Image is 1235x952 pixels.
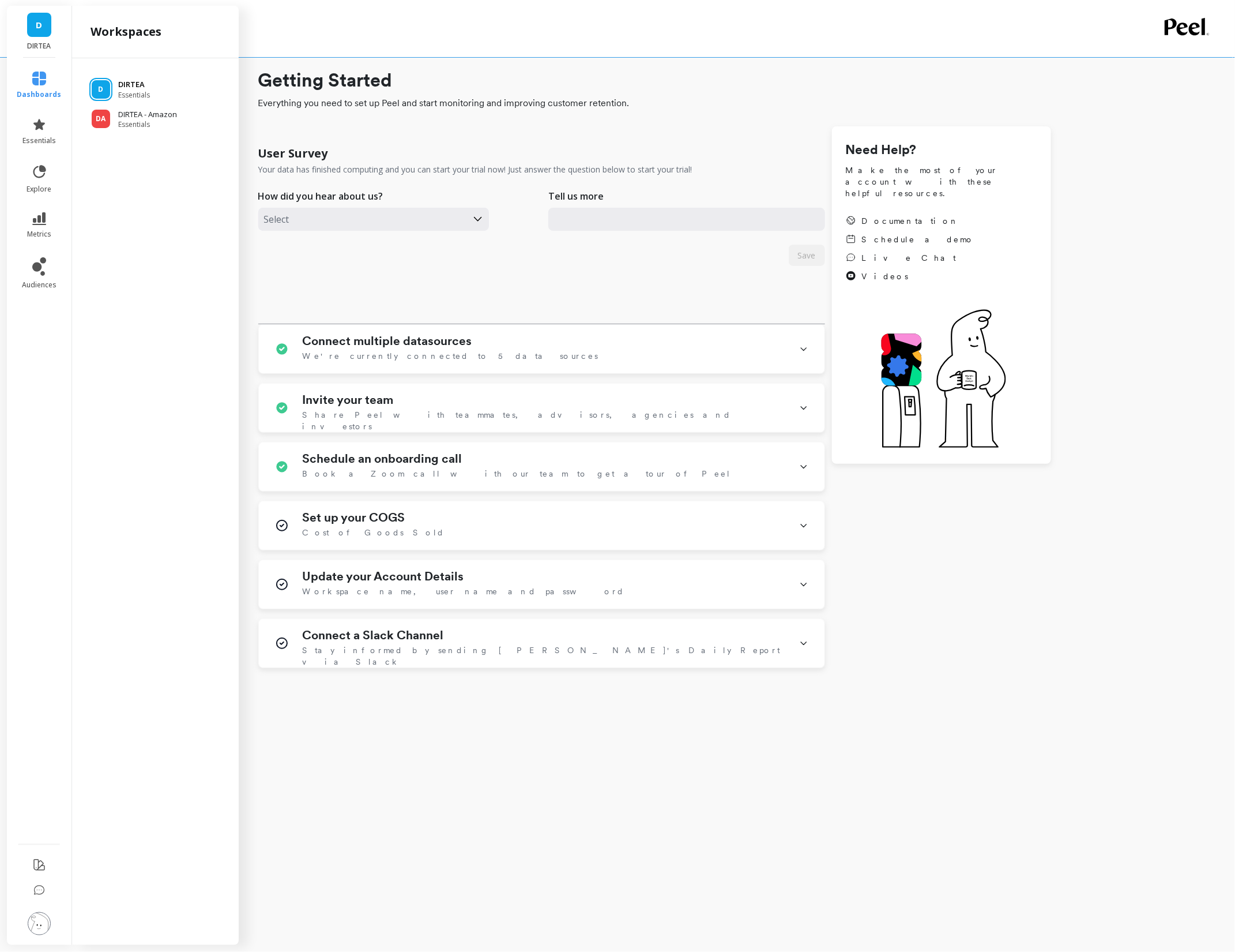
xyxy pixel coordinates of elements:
span: Stay informed by sending [PERSON_NAME]'s Daily Report via Slack [303,644,785,668]
h1: Connect a Slack Channel [303,628,444,642]
h1: User Survey [258,145,328,162]
h1: Update your Account Details [303,569,464,583]
h1: Set up your COGS [303,511,405,524]
span: Share Peel with teammates, advisors, agencies and investors [303,409,785,432]
span: metrics [27,230,51,239]
span: D [99,85,104,94]
span: Everything you need to set up Peel and start monitoring and improving customer retention. [258,96,1051,110]
img: profile picture [28,912,51,935]
span: Videos [862,271,909,282]
span: Essentials [118,91,150,100]
span: Documentation [862,215,960,227]
span: audiences [22,280,57,290]
span: essentials [22,136,56,145]
p: DIRTEA [118,79,150,91]
a: Documentation [846,215,975,227]
span: Live Chat [862,252,957,264]
p: How did you hear about us? [258,189,383,203]
span: Schedule a demo [862,234,975,245]
h1: Invite your team [303,393,394,407]
span: DA [96,114,106,123]
span: Book a Zoom call with our team to get a tour of Peel [303,468,732,479]
span: D [36,18,43,32]
p: Tell us more [548,189,604,203]
a: Videos [846,271,975,282]
h1: Connect multiple datasources [303,334,472,348]
p: DIRTEA - Amazon [118,109,177,121]
h1: Schedule an onboarding call [303,452,462,466]
span: Workspace name, user name and password [303,586,625,597]
span: explore [27,185,52,194]
span: We're currently connected to 5 data sources [303,350,598,362]
p: DIRTEA [18,42,61,51]
p: Your data has finished computing and you can start your trial now! Just answer the question below... [258,164,692,175]
span: Cost of Goods Sold [303,527,445,538]
span: dashboards [17,90,62,99]
h1: Getting Started [258,66,1051,94]
h2: workspaces [91,24,161,40]
a: Schedule a demo [846,234,975,245]
span: Make the most of your account with these helpful resources. [846,164,1037,199]
h1: Need Help? [846,140,1037,160]
span: Essentials [118,120,177,129]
